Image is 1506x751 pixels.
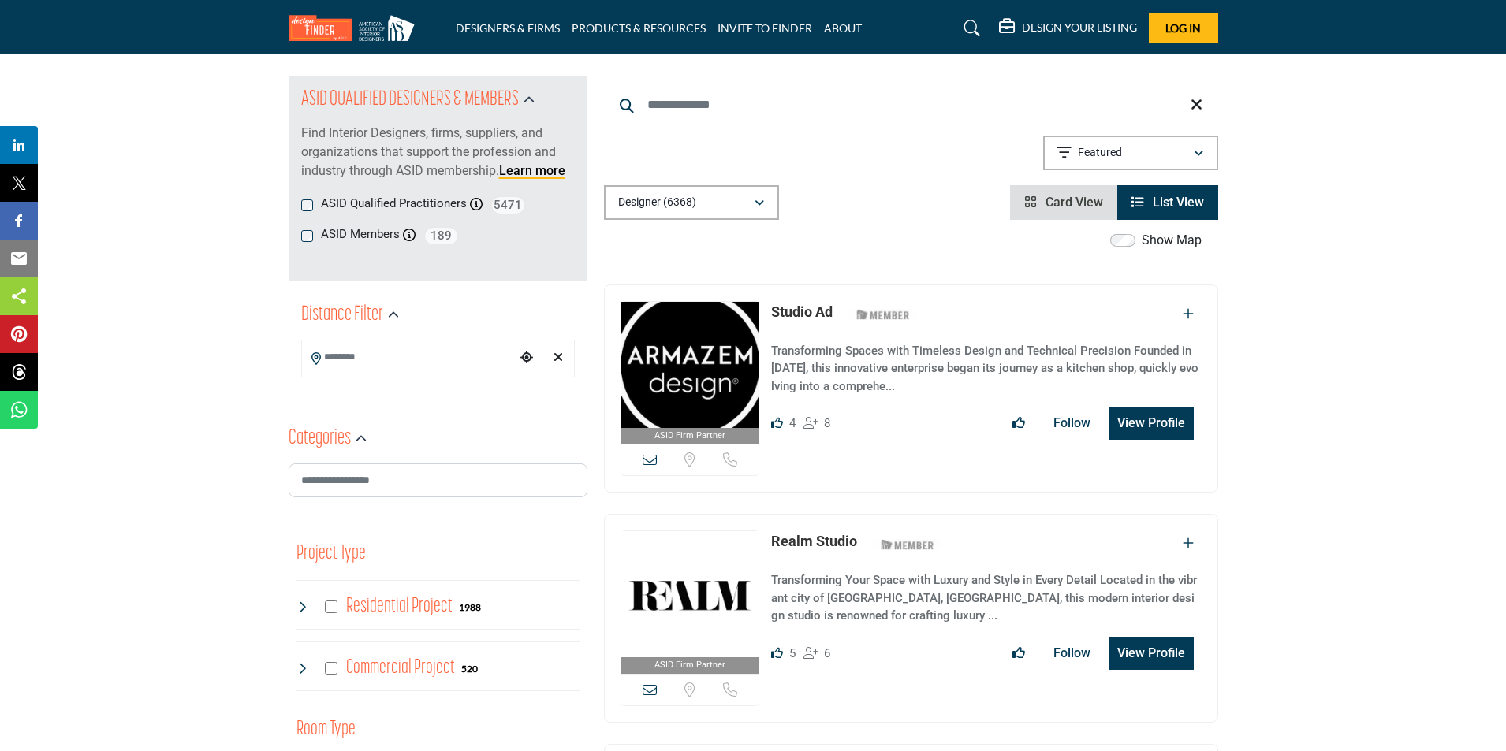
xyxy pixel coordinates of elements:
span: Log In [1165,21,1201,35]
h5: DESIGN YOUR LISTING [1022,20,1137,35]
h2: Distance Filter [301,301,383,329]
input: Select Residential Project checkbox [325,600,337,613]
span: List View [1153,195,1204,210]
a: Transforming Your Space with Luxury and Style in Every Detail Located in the vibrant city of [GEO... [771,562,1201,625]
a: ASID Firm Partner [621,531,759,674]
label: Show Map [1142,231,1202,250]
a: INVITE TO FINDER [718,21,812,35]
button: Room Type [296,715,356,745]
button: Log In [1149,13,1218,43]
p: Transforming Spaces with Timeless Design and Technical Precision Founded in [DATE], this innovati... [771,342,1201,396]
button: Like listing [1002,407,1035,439]
img: ASID Members Badge Icon [872,534,943,554]
h4: Commercial Project: Involve the design, construction, or renovation of spaces used for business p... [346,654,455,682]
label: ASID Members [321,225,400,244]
div: Choose your current location [515,341,539,375]
a: Add To List [1183,536,1194,551]
h2: Categories [289,425,351,453]
p: Realm Studio [771,530,857,552]
p: Transforming Your Space with Luxury and Style in Every Detail Located in the vibrant city of [GEO... [771,571,1201,625]
span: 5471 [490,195,526,215]
input: Search Keyword [604,86,1218,124]
span: 189 [423,226,459,246]
p: Studio Ad [771,301,833,322]
h4: Residential Project: Types of projects range from simple residential renovations to highly comple... [346,593,453,620]
b: 1988 [459,602,481,613]
div: Followers [803,414,831,433]
span: 4 [789,416,796,430]
span: ASID Firm Partner [654,429,725,443]
p: Featured [1078,145,1122,161]
img: Realm Studio [621,531,759,657]
button: Like listing [1002,638,1035,669]
a: PRODUCTS & RESOURCES [572,21,706,35]
button: Project Type [296,539,366,569]
p: Designer (6368) [618,195,696,210]
label: ASID Qualified Practitioners [321,195,467,213]
input: ASID Members checkbox [301,230,313,242]
span: Card View [1046,195,1103,210]
button: Featured [1043,136,1218,170]
div: 1988 Results For Residential Project [459,600,481,614]
button: View Profile [1109,407,1194,440]
img: Studio Ad [621,302,759,428]
span: 8 [824,416,830,430]
div: Followers [803,644,831,663]
span: 6 [824,646,830,660]
i: Likes [771,417,783,429]
input: Select Commercial Project checkbox [325,662,337,675]
a: View Card [1024,195,1103,210]
li: Card View [1010,185,1117,220]
button: Designer (6368) [604,185,779,220]
a: View List [1131,195,1204,210]
a: ABOUT [824,21,862,35]
span: 5 [789,646,796,660]
a: Add To List [1183,307,1194,322]
img: Site Logo [289,15,423,41]
a: Transforming Spaces with Timeless Design and Technical Precision Founded in [DATE], this innovati... [771,333,1201,396]
a: Learn more [499,163,565,178]
input: Search Location [302,342,515,373]
li: List View [1117,185,1218,220]
i: Likes [771,647,783,659]
h2: ASID QUALIFIED DESIGNERS & MEMBERS [301,86,519,114]
div: 520 Results For Commercial Project [461,661,478,675]
a: Search [949,16,990,41]
a: DESIGNERS & FIRMS [456,21,560,35]
input: Search Category [289,463,587,497]
button: View Profile [1109,637,1194,670]
input: ASID Qualified Practitioners checkbox [301,199,313,211]
div: Clear search location [546,341,570,375]
p: Find Interior Designers, firms, suppliers, and organizations that support the profession and indu... [301,124,575,180]
a: Studio Ad [771,303,833,320]
a: ASID Firm Partner [621,302,759,444]
button: Follow [1043,638,1101,669]
a: Realm Studio [771,533,857,549]
span: ASID Firm Partner [654,659,725,672]
div: DESIGN YOUR LISTING [999,19,1137,38]
b: 520 [461,664,478,675]
button: Follow [1043,407,1101,439]
img: ASID Members Badge Icon [848,305,919,325]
